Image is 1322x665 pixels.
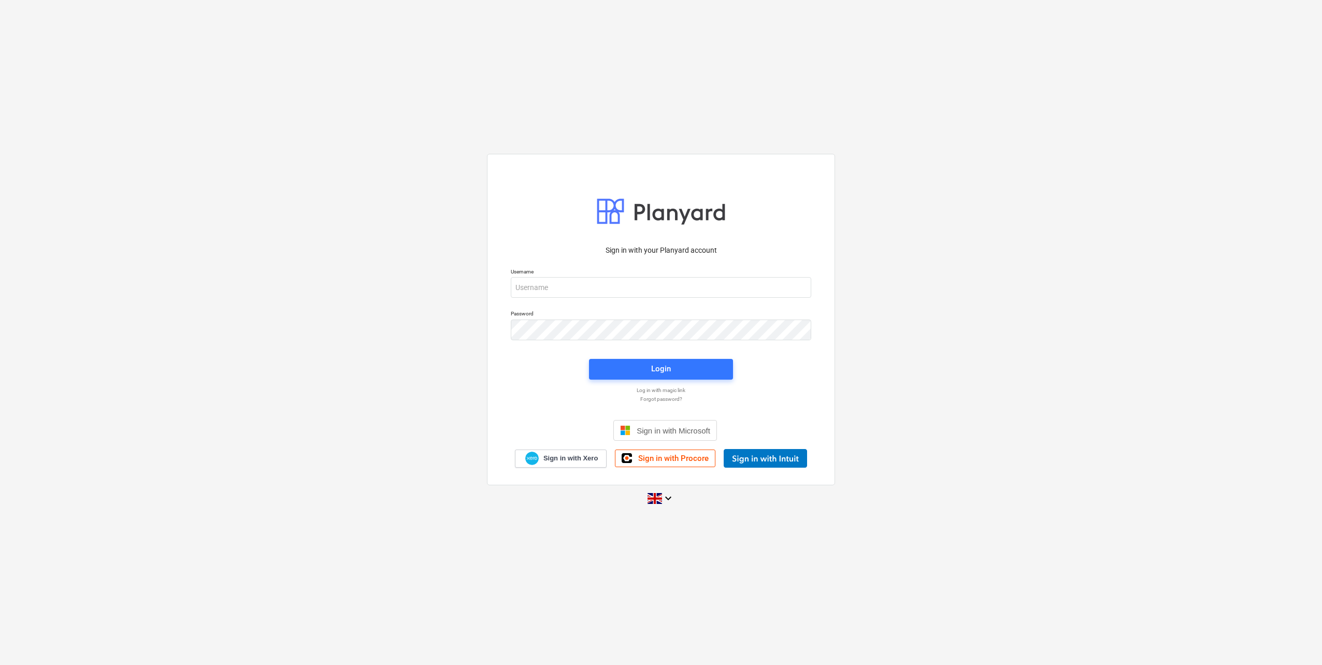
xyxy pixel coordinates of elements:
span: Sign in with Microsoft [637,426,710,435]
img: Microsoft logo [620,425,630,436]
input: Username [511,277,811,298]
i: keyboard_arrow_down [662,492,674,504]
span: Sign in with Procore [638,454,709,463]
p: Sign in with your Planyard account [511,245,811,256]
img: Xero logo [525,452,539,466]
p: Password [511,310,811,319]
a: Sign in with Xero [515,450,607,468]
a: Sign in with Procore [615,450,715,467]
a: Log in with magic link [506,387,816,394]
a: Forgot password? [506,396,816,402]
span: Sign in with Xero [543,454,598,463]
button: Login [589,359,733,380]
div: Login [651,362,671,375]
p: Username [511,268,811,277]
